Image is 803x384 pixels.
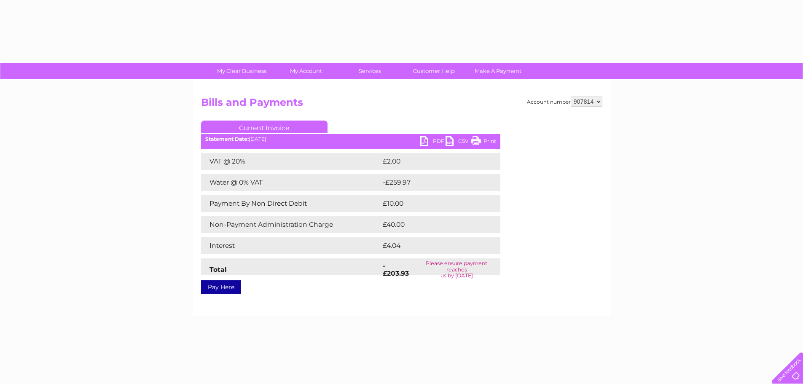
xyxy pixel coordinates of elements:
b: Statement Date: [205,136,249,142]
a: My Account [271,63,341,79]
td: Please ensure payment reaches us by [DATE] [413,258,500,281]
td: Interest [201,237,381,254]
td: £2.00 [381,153,481,170]
div: Account number [527,97,602,107]
a: Make A Payment [463,63,533,79]
td: £40.00 [381,216,484,233]
h2: Bills and Payments [201,97,602,113]
td: £10.00 [381,195,483,212]
td: Non-Payment Administration Charge [201,216,381,233]
a: Print [471,136,496,148]
strong: Total [209,266,227,274]
a: PDF [420,136,446,148]
a: Current Invoice [201,121,328,133]
td: Water @ 0% VAT [201,174,381,191]
td: £4.04 [381,237,481,254]
td: Payment By Non Direct Debit [201,195,381,212]
a: Pay Here [201,280,241,294]
td: VAT @ 20% [201,153,381,170]
td: -£259.97 [381,174,486,191]
a: Services [335,63,405,79]
a: Customer Help [399,63,469,79]
strong: -£203.93 [383,262,409,277]
div: [DATE] [201,136,500,142]
a: My Clear Business [207,63,277,79]
a: CSV [446,136,471,148]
